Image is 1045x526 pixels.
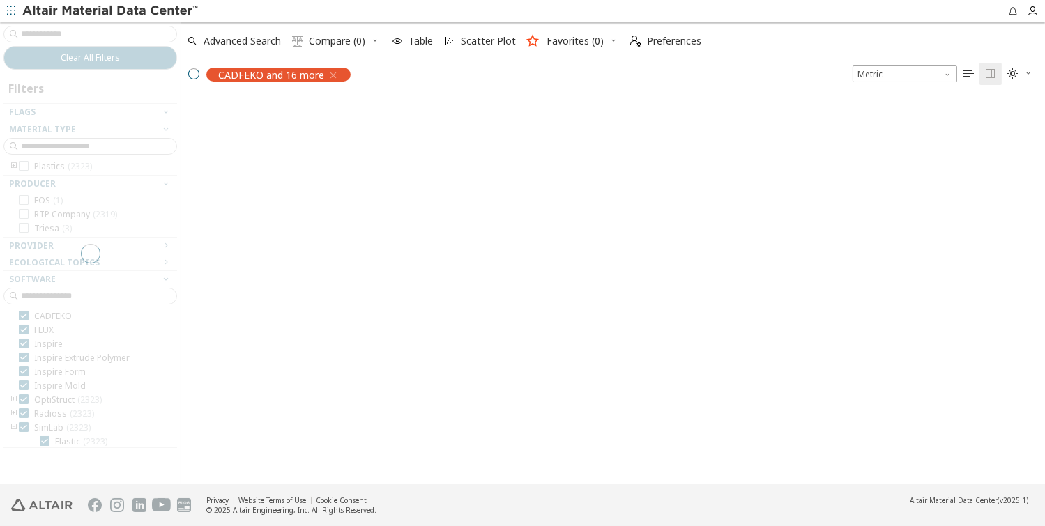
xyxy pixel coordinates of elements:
div: grid [181,88,1045,485]
div: Unit System [853,65,957,82]
a: Website Terms of Use [238,495,306,505]
span: Metric [853,65,957,82]
a: Privacy [206,495,229,505]
span: Altair Material Data Center [910,495,998,505]
span: Advanced Search [204,36,281,46]
span: Scatter Plot [461,36,516,46]
i:  [985,68,996,79]
i:  [1007,68,1019,79]
span: Compare (0) [309,36,365,46]
div: © 2025 Altair Engineering, Inc. All Rights Reserved. [206,505,376,515]
a: Cookie Consent [316,495,367,505]
span: Preferences [647,36,701,46]
img: Altair Material Data Center [22,4,200,18]
button: Table View [957,63,979,85]
span: Table [409,36,433,46]
i:  [630,36,641,47]
button: Theme [1002,63,1038,85]
button: Tile View [979,63,1002,85]
i:  [292,36,303,47]
div: (v2025.1) [910,495,1028,505]
i:  [963,68,974,79]
img: Altair Engineering [11,499,73,511]
span: Favorites (0) [547,36,604,46]
span: CADFEKO and 16 more [218,68,324,81]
